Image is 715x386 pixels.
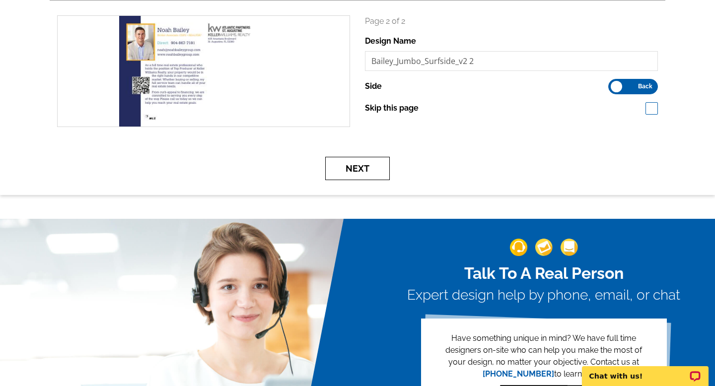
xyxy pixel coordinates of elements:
img: support-img-2.png [535,239,553,256]
span: Back [638,84,652,89]
input: File Name [365,51,658,71]
img: support-img-3_1.png [561,239,578,256]
iframe: LiveChat chat widget [575,355,715,386]
label: Skip this page [365,102,419,114]
button: Next [325,157,390,180]
label: Design Name [365,35,416,47]
a: [PHONE_NUMBER] [483,369,554,379]
h3: Expert design help by phone, email, or chat [407,287,680,304]
img: support-img-1.png [510,239,527,256]
label: Side [365,80,382,92]
p: Have something unique in mind? We have full time designers on-site who can help you make the most... [437,332,651,380]
h2: Talk To A Real Person [407,264,680,283]
p: Page 2 of 2 [365,15,658,27]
